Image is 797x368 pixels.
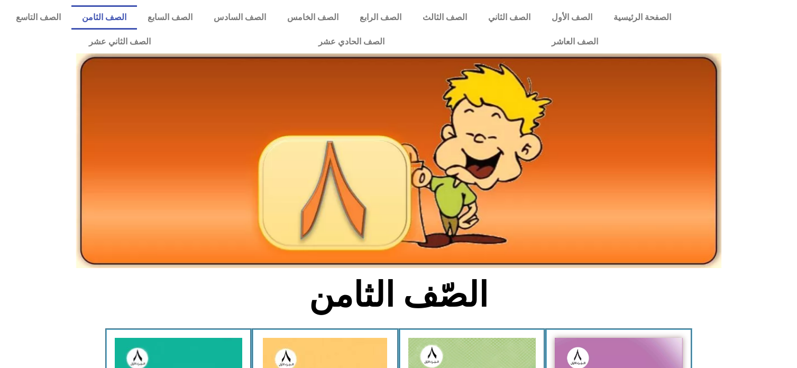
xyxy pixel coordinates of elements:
a: الصف السابع [137,5,203,30]
a: الصف الرابع [349,5,412,30]
h2: الصّف الثامن [224,274,573,316]
a: الصف الثاني [478,5,541,30]
a: الصف الأول [541,5,603,30]
a: الصف الثامن [71,5,137,30]
a: الصف السادس [203,5,277,30]
a: الصف الخامس [277,5,349,30]
a: الصف الثاني عشر [5,30,234,54]
a: الصفحة الرئيسية [603,5,682,30]
a: الصف الثالث [412,5,478,30]
a: الصف التاسع [5,5,71,30]
a: الصف الحادي عشر [234,30,468,54]
a: الصف العاشر [468,30,682,54]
